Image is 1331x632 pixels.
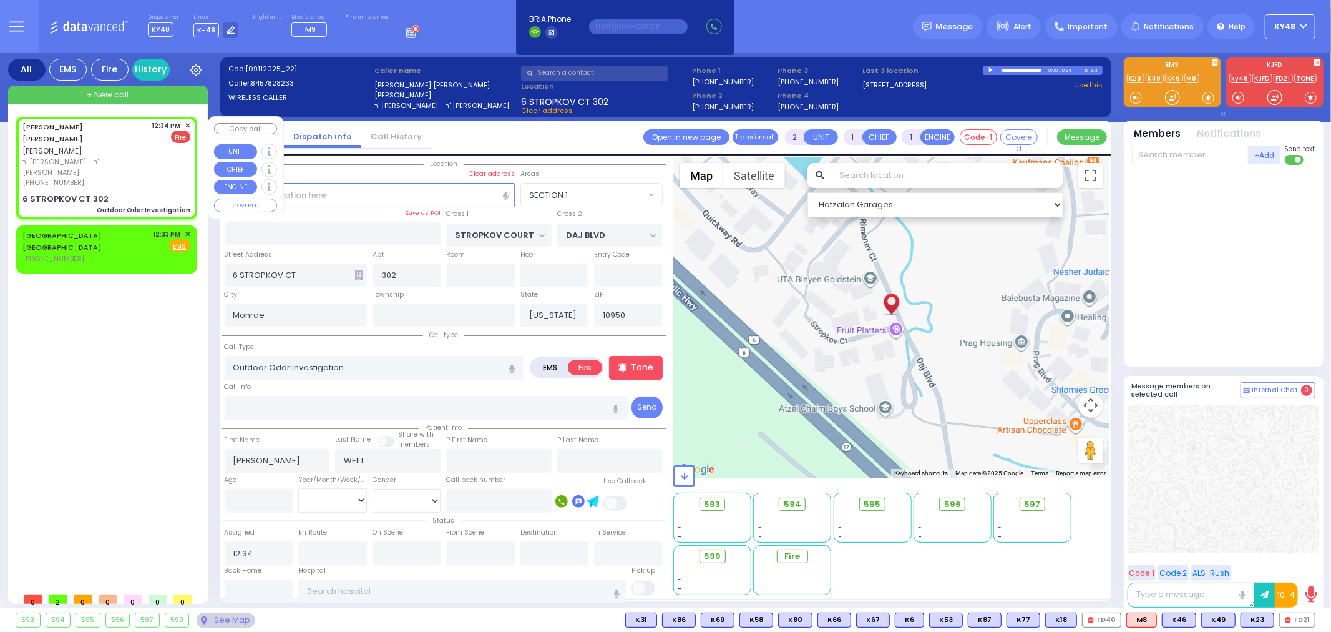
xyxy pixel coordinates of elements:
span: 0 [124,595,142,604]
div: M8 [1126,613,1157,628]
span: - [838,513,842,523]
div: BLS [1201,613,1236,628]
span: 0 [1301,385,1312,396]
div: BLS [856,613,890,628]
label: Areas [520,169,539,179]
label: State [520,290,538,300]
div: K69 [701,613,734,628]
span: - [758,513,762,523]
label: Floor [520,250,535,260]
label: Lines [193,14,239,21]
span: - [758,532,762,541]
u: Fire [175,133,187,142]
img: red-radio-icon.svg [1088,617,1094,623]
input: Search hospital [298,580,626,603]
div: FD21 [1279,613,1315,628]
img: message.svg [922,22,932,31]
div: BLS [1045,613,1077,628]
a: M8 [1184,74,1199,83]
label: Dispatcher [148,14,179,21]
label: Entry Code [594,250,630,260]
div: BLS [625,613,657,628]
span: 12:34 PM [152,121,181,131]
label: En Route [298,528,327,538]
a: K23 [1127,74,1144,83]
div: ALS KJ [1126,613,1157,628]
span: Fire [784,550,800,563]
button: CHIEF [862,129,897,145]
div: BLS [739,613,773,628]
label: First Name [225,435,260,445]
div: BLS [1007,613,1040,628]
label: Caller: [228,78,371,89]
label: Hospital [298,566,326,576]
span: Phone 1 [692,66,773,76]
div: 0:34 [1061,63,1073,77]
button: Show street map [680,163,723,188]
button: Copy call [214,123,277,135]
button: Code-1 [960,129,997,145]
span: Status [426,516,461,525]
label: [PERSON_NAME] [374,90,517,101]
label: On Scene [373,528,403,538]
label: Cross 1 [446,209,469,219]
a: FD21 [1274,74,1293,83]
span: SECTION 1 [520,183,663,207]
div: BLS [1241,613,1274,628]
label: Township [373,290,404,300]
button: Code 2 [1158,565,1189,581]
a: KJFD [1252,74,1272,83]
span: M9 [305,24,316,34]
div: K31 [625,613,657,628]
span: - [678,532,682,541]
button: Members [1134,127,1181,141]
span: - [678,523,682,532]
label: KJFD [1226,62,1324,71]
span: ר' [PERSON_NAME] - ר' [PERSON_NAME] [22,157,148,177]
span: ✕ [185,121,190,131]
span: [PHONE_NUMBER] [22,177,84,187]
label: Back Home [225,566,262,576]
div: See map [197,613,255,628]
button: COVERED [214,199,277,212]
label: Age [225,475,237,485]
a: Use this [1074,80,1103,91]
span: Message [936,21,973,33]
label: [PHONE_NUMBER] [778,77,839,86]
a: [PERSON_NAME] [PERSON_NAME] [22,122,83,144]
a: Call History [361,131,431,142]
button: Toggle fullscreen view [1078,163,1103,188]
div: / [1059,63,1061,77]
label: Save as POI [405,209,441,217]
button: Message [1057,129,1107,145]
span: - [678,513,682,523]
div: BLS [929,613,963,628]
span: 0 [99,595,117,604]
label: [PERSON_NAME] [PERSON_NAME] [374,80,517,91]
div: K6 [895,613,924,628]
div: 599 [165,613,189,627]
label: Last Name [335,435,371,445]
label: Medic on call [291,14,331,21]
button: Notifications [1197,127,1262,141]
div: K80 [778,613,812,628]
div: BLS [968,613,1002,628]
span: 593 [705,498,721,511]
a: K46 [1165,74,1183,83]
label: Cross 2 [557,209,582,219]
span: Clear address [521,106,573,116]
div: Fire [91,59,129,81]
div: 0:00 [1048,63,1059,77]
span: - [918,513,922,523]
div: BLS [1162,613,1196,628]
a: [STREET_ADDRESS] [863,80,927,91]
div: K66 [817,613,851,628]
a: [GEOGRAPHIC_DATA] [GEOGRAPHIC_DATA] [22,230,102,253]
div: K49 [1201,613,1236,628]
button: Send [631,397,663,418]
span: - [758,523,762,532]
input: Search location [831,163,1063,188]
span: Patient info [419,423,468,432]
label: Destination [520,528,558,538]
span: members [398,440,430,449]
